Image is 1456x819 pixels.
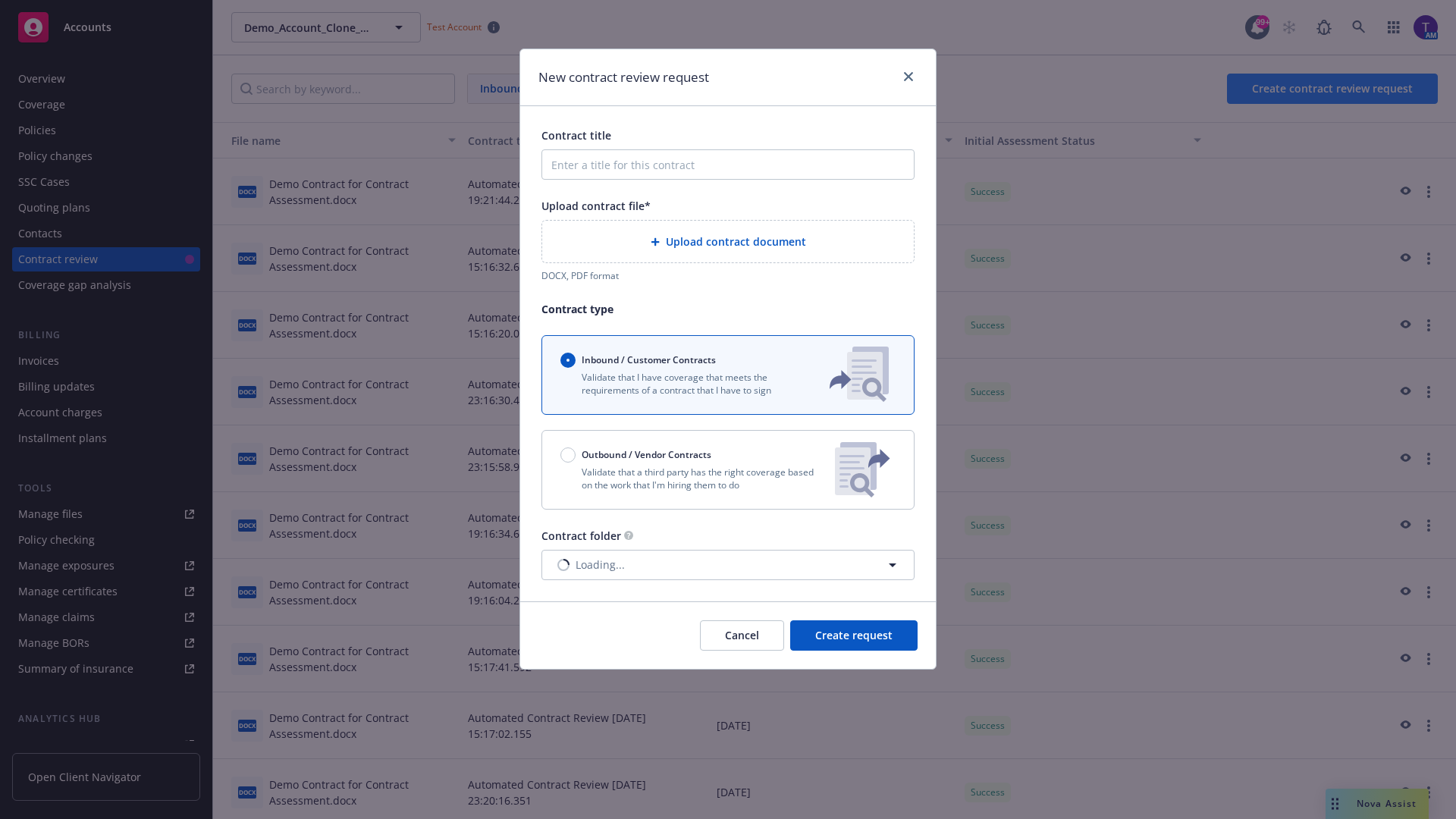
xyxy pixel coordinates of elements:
[560,466,823,491] p: Validate that a third party has the right coverage based on the work that I'm hiring them to do
[541,550,915,580] button: Loading...
[541,335,915,415] button: Inbound / Customer ContractsValidate that I have coverage that meets the requirements of a contra...
[899,67,918,86] a: close
[582,448,711,461] span: Outbound / Vendor Contracts
[815,628,893,642] span: Create request
[560,447,576,463] input: Outbound / Vendor Contracts
[541,269,915,282] div: DOCX, PDF format
[790,620,918,651] button: Create request
[700,620,784,651] button: Cancel
[725,628,759,642] span: Cancel
[541,128,611,143] span: Contract title
[541,220,915,263] div: Upload contract document
[560,371,805,397] p: Validate that I have coverage that meets the requirements of a contract that I have to sign
[538,67,709,87] h1: New contract review request
[541,199,651,213] span: Upload contract file*
[541,301,915,317] p: Contract type
[666,234,806,249] span: Upload contract document
[541,430,915,510] button: Outbound / Vendor ContractsValidate that a third party has the right coverage based on the work t...
[582,353,716,366] span: Inbound / Customer Contracts
[560,353,576,368] input: Inbound / Customer Contracts
[576,557,625,573] span: Loading...
[541,529,621,543] span: Contract folder
[541,149,915,180] input: Enter a title for this contract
